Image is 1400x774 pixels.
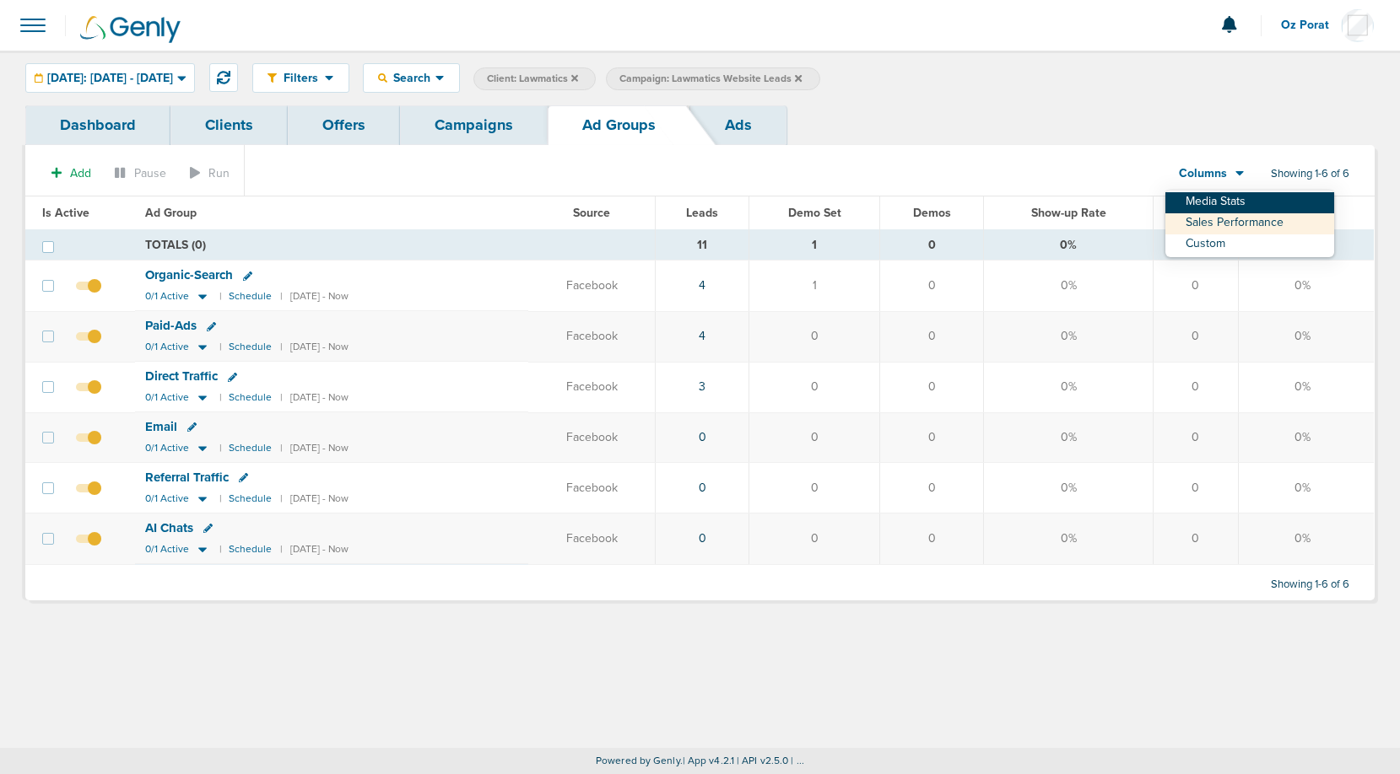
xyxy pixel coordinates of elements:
td: 0% [1238,261,1374,311]
td: 0 [1154,513,1238,564]
span: | App v4.2.1 [683,755,734,766]
span: Add [70,166,91,180]
td: 0% [1238,463,1374,513]
small: Schedule [229,341,272,353]
td: 0% [984,463,1154,513]
small: | [219,492,220,505]
span: Organic-Search [145,267,233,282]
small: | [219,442,220,454]
span: Direct Traffic [145,368,218,384]
a: 0 [699,481,706,495]
td: 0% [1238,362,1374,412]
td: 0% [984,412,1154,463]
small: | [219,290,220,303]
span: Search [387,71,435,85]
a: Custom [1165,234,1334,255]
td: 0 [1154,261,1238,311]
span: 0/1 Active [145,290,189,303]
small: Schedule [229,543,272,556]
td: 0 [880,463,984,513]
td: 0 [1154,230,1238,261]
td: 0 [880,311,984,362]
span: 0/1 Active [145,543,189,556]
a: 4 [699,278,705,293]
span: 0/1 Active [145,442,189,454]
img: Genly [80,16,181,43]
td: TOTALS (0) [135,230,656,261]
small: Schedule [229,391,272,404]
a: Dashboard [25,105,170,145]
td: 0 [880,513,984,564]
small: Schedule [229,290,272,303]
td: 0 [1154,412,1238,463]
a: Ads [690,105,786,145]
a: 3 [699,379,705,394]
span: Referral Traffic [145,470,229,485]
td: Facebook [528,513,656,564]
span: Oz Porat [1281,19,1341,31]
span: Filters [277,71,325,85]
span: Demo Set [788,206,841,220]
a: Offers [288,105,400,145]
a: Ad Groups [548,105,690,145]
small: | [DATE] - Now [280,543,349,556]
td: 0 [1154,311,1238,362]
td: 0% [984,230,1154,261]
td: 0 [880,412,984,463]
td: 0% [1238,412,1374,463]
span: Showing 1-6 of 6 [1271,167,1349,181]
small: | [219,391,220,404]
td: 11 [656,230,749,261]
td: 0% [1238,311,1374,362]
a: Campaigns [400,105,548,145]
span: 0/1 Active [145,492,189,505]
small: | [219,341,220,353]
span: Ad Group [145,206,197,220]
span: 0/1 Active [145,391,189,404]
td: 0 [1154,362,1238,412]
td: 0 [880,261,984,311]
td: 0 [749,513,880,564]
span: Source [573,206,610,220]
a: Clients [170,105,288,145]
td: 0 [749,412,880,463]
a: Media Stats [1165,192,1334,213]
small: | [DATE] - Now [280,492,349,505]
span: | ... [791,755,804,766]
small: Schedule [229,492,272,505]
td: Facebook [528,463,656,513]
small: | [219,543,220,556]
a: 4 [699,329,705,343]
td: 0 [880,230,984,261]
a: Sales Performance [1165,213,1334,234]
span: Client: Lawmatics [487,72,578,86]
td: 0% [984,362,1154,412]
td: 0% [1238,513,1374,564]
td: 0 [749,311,880,362]
span: Is Active [42,206,89,220]
small: | [DATE] - Now [280,341,349,353]
td: 1 [749,230,880,261]
span: Show-up Rate [1031,206,1106,220]
span: Email [145,419,177,434]
td: 0 [749,463,880,513]
td: Facebook [528,261,656,311]
span: [DATE]: [DATE] - [DATE] [47,73,173,84]
small: Schedule [229,442,272,454]
span: | API v2.5.0 [737,755,788,766]
span: Campaign: Lawmatics Website Leads [619,72,802,86]
small: | [DATE] - Now [280,442,349,454]
a: 0 [699,531,706,546]
span: AI Chats [145,520,193,535]
span: Paid-Ads [145,318,197,333]
td: 0 [1154,463,1238,513]
td: 0% [984,513,1154,564]
td: 0% [984,311,1154,362]
a: 0 [699,430,706,444]
span: Showing 1-6 of 6 [1271,578,1349,592]
td: 1 [749,261,880,311]
small: | [DATE] - Now [280,290,349,303]
small: | [DATE] - Now [280,391,349,404]
td: Facebook [528,311,656,362]
td: Facebook [528,362,656,412]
